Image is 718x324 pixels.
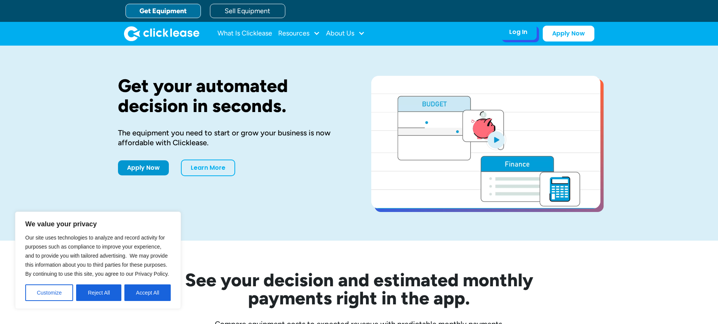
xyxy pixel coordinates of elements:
[181,160,235,176] a: Learn More
[124,284,171,301] button: Accept All
[124,26,199,41] img: Clicklease logo
[25,220,171,229] p: We value your privacy
[509,28,527,36] div: Log In
[25,235,169,277] span: Our site uses technologies to analyze and record activity for purposes such as compliance to impr...
[76,284,121,301] button: Reject All
[118,128,347,147] div: The equipment you need to start or grow your business is now affordable with Clicklease.
[118,160,169,175] a: Apply Now
[148,271,570,307] h2: See your decision and estimated monthly payments right in the app.
[210,4,285,18] a: Sell Equipment
[371,76,600,209] a: open lightbox
[126,4,201,18] a: Get Equipment
[543,26,594,41] a: Apply Now
[25,284,73,301] button: Customize
[217,26,272,41] a: What Is Clicklease
[15,212,181,309] div: We value your privacy
[118,76,347,116] h1: Get your automated decision in seconds.
[486,129,506,150] img: Blue play button logo on a light blue circular background
[326,26,365,41] div: About Us
[278,26,320,41] div: Resources
[124,26,199,41] a: home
